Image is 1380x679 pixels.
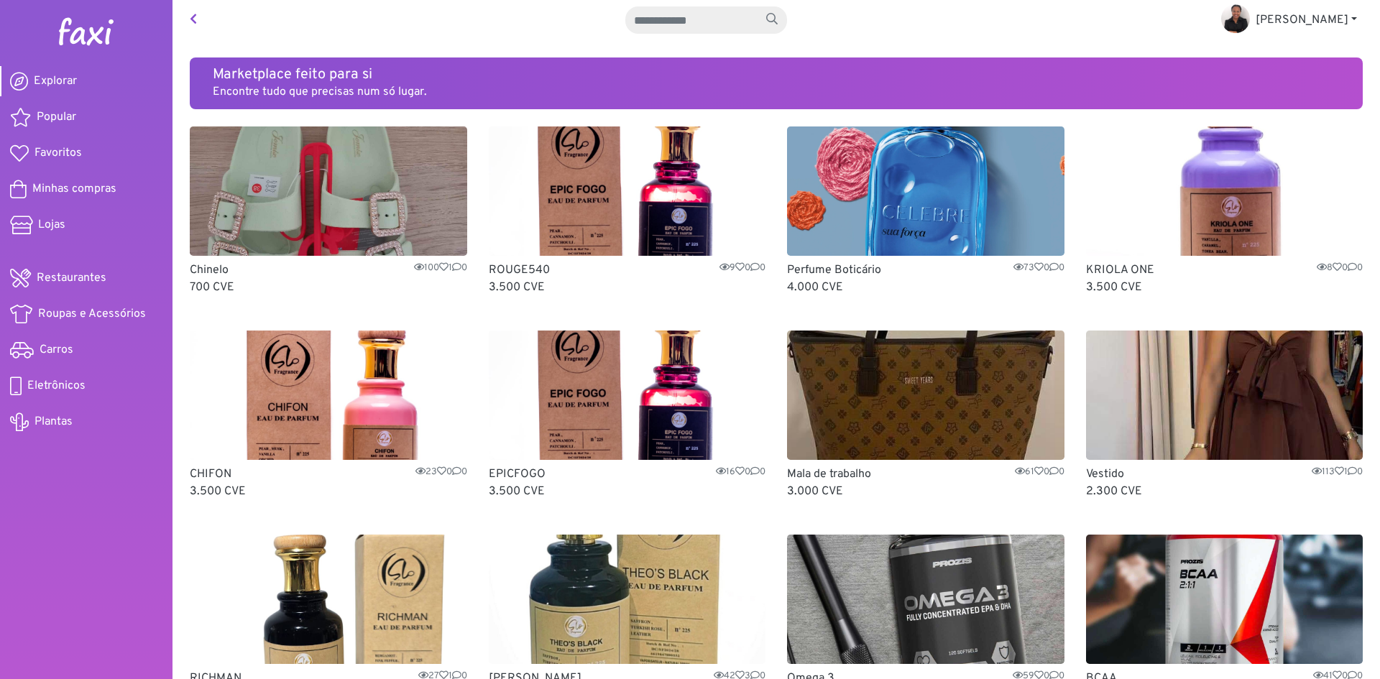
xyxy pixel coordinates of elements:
span: 23 0 0 [415,466,467,479]
p: 3.000 CVE [787,483,1064,500]
img: Mala de trabalho [787,331,1064,460]
p: 3.500 CVE [489,483,766,500]
a: KRIOLA ONE KRIOLA ONE800 3.500 CVE [1086,126,1363,296]
p: 3.500 CVE [1086,279,1363,296]
a: Mala de trabalho Mala de trabalho6100 3.000 CVE [787,331,1064,500]
span: Favoritos [34,144,82,162]
img: RICHMAN [190,535,467,664]
span: Roupas e Acessórios [38,305,146,323]
a: Vestido Vestido11310 2.300 CVE [1086,331,1363,500]
p: 700 CVE [190,279,467,296]
img: Omega 3 [787,535,1064,664]
img: Vestido [1086,331,1363,460]
a: Perfume Boticário Perfume Boticário7300 4.000 CVE [787,126,1064,296]
span: Carros [40,341,73,359]
h5: Marketplace feito para si [213,66,1340,83]
span: Minhas compras [32,180,116,198]
span: Eletrônicos [27,377,86,394]
p: Perfume Boticário [787,262,1064,279]
p: 4.000 CVE [787,279,1064,296]
a: [PERSON_NAME] [1210,6,1368,34]
span: 100 1 0 [414,262,467,275]
span: [PERSON_NAME] [1256,13,1348,27]
p: 3.500 CVE [190,483,467,500]
img: Theo'sBlack [489,535,766,664]
img: CHIFON [190,331,467,460]
a: CHIFON CHIFON2300 3.500 CVE [190,331,467,500]
p: KRIOLA ONE [1086,262,1363,279]
span: 9 0 0 [719,262,765,275]
span: 8 0 0 [1317,262,1363,275]
a: ROUGE540 ROUGE540900 3.500 CVE [489,126,766,296]
p: 2.300 CVE [1086,483,1363,500]
span: 61 0 0 [1015,466,1064,479]
p: Chinelo [190,262,467,279]
span: Lojas [38,216,65,234]
span: Restaurantes [37,269,106,287]
span: 16 0 0 [716,466,765,479]
img: BCAA [1086,535,1363,664]
p: 3.500 CVE [489,279,766,296]
p: Encontre tudo que precisas num só lugar. [213,83,1340,101]
img: Chinelo [190,126,467,256]
span: Explorar [34,73,77,90]
p: Vestido [1086,466,1363,483]
img: ROUGE540 [489,126,766,256]
p: CHIFON [190,466,467,483]
img: KRIOLA ONE [1086,126,1363,256]
p: ROUGE540 [489,262,766,279]
a: EPICFOGO EPICFOGO1600 3.500 CVE [489,331,766,500]
a: Chinelo Chinelo10010 700 CVE [190,126,467,296]
span: Popular [37,108,76,126]
img: Perfume Boticário [787,126,1064,256]
p: EPICFOGO [489,466,766,483]
p: Mala de trabalho [787,466,1064,483]
span: Plantas [34,413,73,430]
span: 73 0 0 [1013,262,1064,275]
img: EPICFOGO [489,331,766,460]
span: 113 1 0 [1312,466,1363,479]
